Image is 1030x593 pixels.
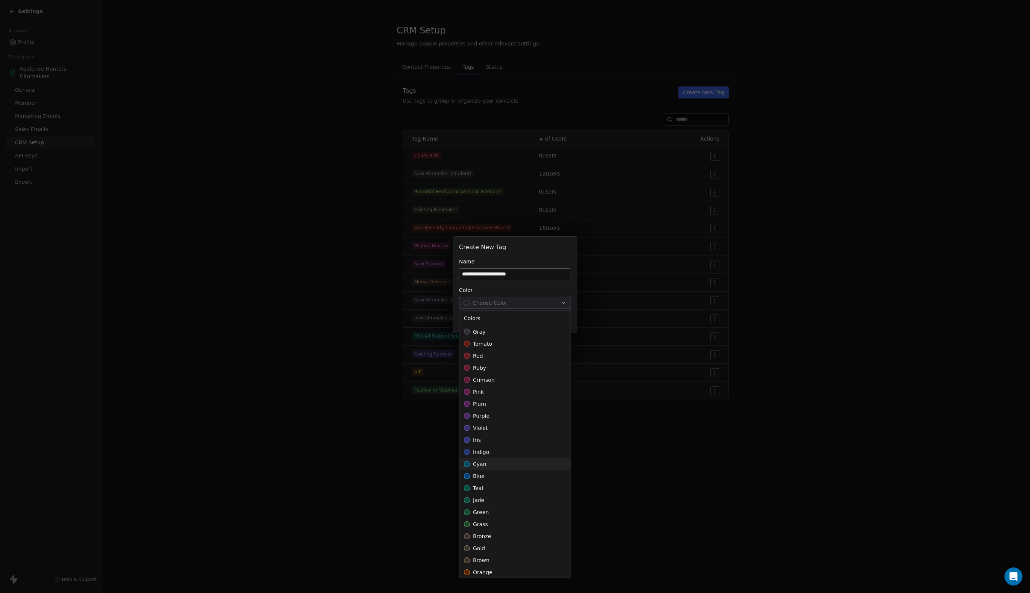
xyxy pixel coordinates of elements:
[473,340,492,348] span: tomato
[473,532,491,540] span: bronze
[473,472,485,480] span: blue
[473,328,485,336] span: gray
[473,412,489,420] span: purple
[473,448,489,456] span: indigo
[473,352,483,360] span: red
[473,557,489,564] span: brown
[464,315,480,321] span: Colors
[473,400,486,408] span: plum
[473,424,488,432] span: violet
[473,545,485,552] span: gold
[473,436,481,444] span: iris
[473,484,483,492] span: teal
[473,569,492,576] span: orange
[473,496,484,504] span: jade
[473,376,495,384] span: crimson
[473,508,489,516] span: green
[473,520,488,528] span: grass
[473,460,486,468] span: cyan
[473,364,486,372] span: ruby
[473,388,484,396] span: pink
